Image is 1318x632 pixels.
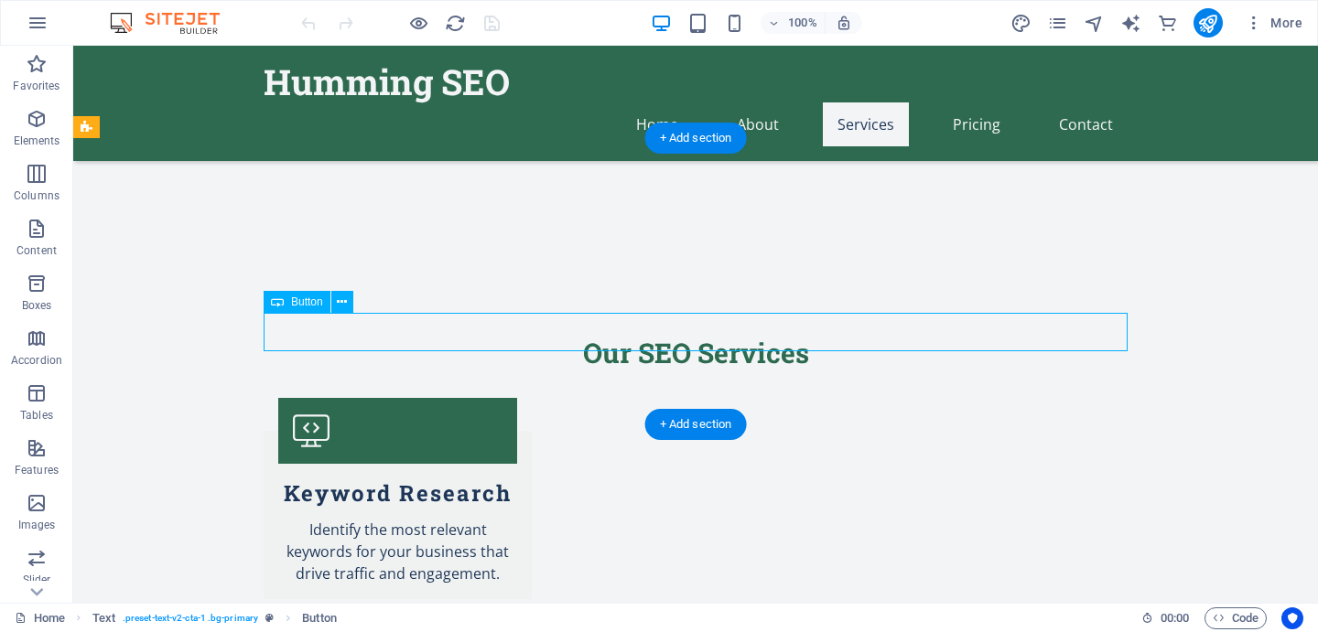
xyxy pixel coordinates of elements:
p: Columns [14,188,59,203]
button: Click here to leave preview mode and continue editing [407,12,429,34]
span: Click to select. Double-click to edit [302,607,337,629]
p: Tables [20,408,53,423]
button: design [1010,12,1032,34]
h6: 100% [788,12,817,34]
i: AI Writer [1120,13,1141,34]
p: Features [15,463,59,477]
i: Reload page [445,13,466,34]
button: reload [444,12,466,34]
p: Boxes [22,298,52,313]
span: Button [291,296,323,307]
span: Click to select. Double-click to edit [92,607,115,629]
a: Click to cancel selection. Double-click to open Pages [15,607,65,629]
nav: breadcrumb [92,607,337,629]
div: + Add section [645,409,747,440]
p: Elements [14,134,60,148]
button: Code [1205,607,1267,629]
i: Pages (Ctrl+Alt+S) [1047,13,1068,34]
i: Navigator [1084,13,1105,34]
button: pages [1047,12,1069,34]
button: More [1237,8,1310,37]
button: Usercentrics [1281,607,1303,629]
i: Publish [1197,13,1218,34]
span: . preset-text-v2-cta-1 .bg-primary [123,607,258,629]
p: Images [18,518,56,532]
img: Editor Logo [105,12,243,34]
button: navigator [1084,12,1106,34]
p: Favorites [13,79,59,93]
div: + Add section [645,123,747,154]
button: commerce [1157,12,1179,34]
h6: Session time [1141,607,1190,629]
button: text_generator [1120,12,1142,34]
button: publish [1194,8,1223,37]
span: 00 00 [1161,607,1189,629]
i: Design (Ctrl+Alt+Y) [1010,13,1032,34]
p: Slider [23,573,51,587]
span: : [1173,611,1176,625]
i: Commerce [1157,13,1178,34]
i: This element is a customizable preset [265,613,274,623]
p: Content [16,243,57,258]
p: Accordion [11,353,62,368]
button: 100% [761,12,826,34]
span: More [1245,14,1302,32]
i: On resize automatically adjust zoom level to fit chosen device. [836,15,852,31]
span: Code [1213,607,1259,629]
